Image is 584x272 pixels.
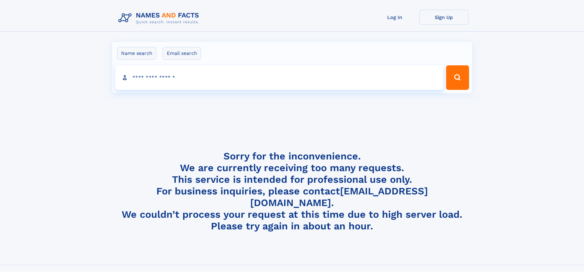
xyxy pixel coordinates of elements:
[115,65,444,90] input: search input
[116,10,204,26] img: Logo Names and Facts
[419,10,468,25] a: Sign Up
[250,185,428,209] a: [EMAIL_ADDRESS][DOMAIN_NAME]
[117,47,156,60] label: Name search
[163,47,201,60] label: Email search
[116,150,468,232] h4: Sorry for the inconvenience. We are currently receiving too many requests. This service is intend...
[446,65,469,90] button: Search Button
[370,10,419,25] a: Log In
